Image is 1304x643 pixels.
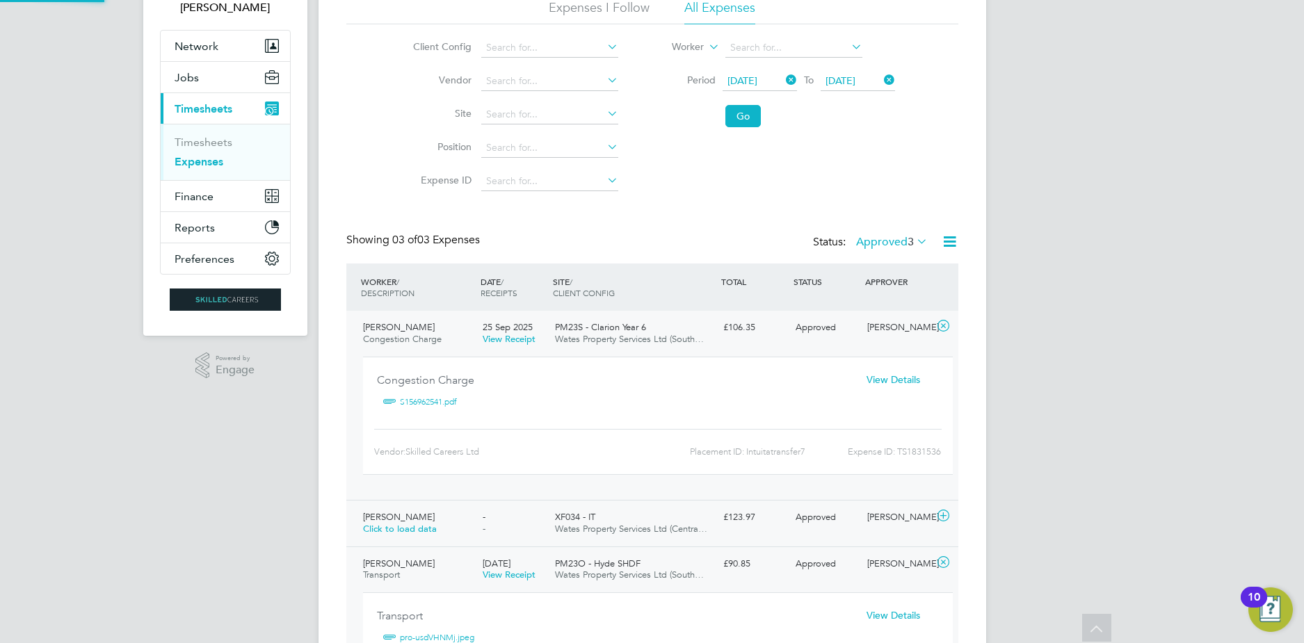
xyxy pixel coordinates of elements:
[363,333,442,345] span: Congestion Charge
[624,441,805,463] div: Placement ID: Intuitatransfer7
[216,352,255,364] span: Powered by
[555,333,704,345] span: Wates Property Services Ltd (South…
[477,269,549,305] div: DATE
[725,38,862,58] input: Search for...
[170,288,281,311] img: skilledcareers-logo-retina.png
[357,269,478,305] div: WORKER
[796,511,836,523] span: Approved
[862,553,934,576] div: [PERSON_NAME]
[641,40,704,54] label: Worker
[175,190,214,203] span: Finance
[483,333,536,345] a: View Receipt
[549,269,718,305] div: SITE
[409,40,472,53] label: Client Config
[409,107,472,120] label: Site
[377,368,849,391] div: Congestion Charge
[481,105,618,124] input: Search for...
[718,506,790,529] div: £123.97
[481,172,618,191] input: Search for...
[392,233,417,247] span: 03 of
[483,511,485,523] span: -
[555,321,646,333] span: PM23S - Clarion Year 6
[826,74,855,87] span: [DATE]
[175,221,215,234] span: Reports
[160,288,291,311] a: Go to home page
[392,233,480,247] span: 03 Expenses
[363,511,435,523] span: [PERSON_NAME]
[409,140,472,153] label: Position
[161,212,290,243] button: Reports
[483,557,510,569] span: [DATE]
[161,124,290,180] div: Timesheets
[813,233,931,252] div: Status:
[862,269,934,294] div: APPROVER
[363,321,435,333] span: [PERSON_NAME]
[725,105,761,127] button: Go
[374,441,624,463] div: Vendor:
[862,316,934,339] div: [PERSON_NAME]
[481,287,517,298] span: RECEIPTS
[862,506,934,529] div: [PERSON_NAME]
[400,391,457,412] a: S156962541.pdf
[363,523,437,535] span: Click to load data
[653,74,716,86] label: Period
[481,72,618,91] input: Search for...
[805,441,942,463] div: Expense ID: TS1831536
[867,373,920,386] span: View Details
[175,252,234,266] span: Preferences
[363,569,400,580] span: Transport
[175,136,232,149] a: Timesheets
[790,269,862,294] div: STATUS
[555,569,704,580] span: Wates Property Services Ltd (South…
[796,321,836,333] span: Approved
[718,269,790,294] div: TOTAL
[396,276,399,287] span: /
[161,62,290,92] button: Jobs
[363,557,435,569] span: [PERSON_NAME]
[409,174,472,186] label: Expense ID
[361,287,414,298] span: DESCRIPTION
[800,71,818,89] span: To
[483,523,485,535] span: -
[483,321,533,333] span: 25 Sep 2025
[555,557,641,569] span: PM23O - Hyde SHDF
[727,74,757,87] span: [DATE]
[908,235,914,249] span: 3
[175,40,218,53] span: Network
[796,557,836,569] span: Approved
[216,364,255,376] span: Engage
[377,604,849,627] div: Transport
[1248,597,1260,615] div: 10
[555,523,707,535] span: Wates Property Services Ltd (Centra…
[718,553,790,576] div: £90.85
[405,446,479,457] span: Skilled Careers Ltd
[1248,587,1293,632] button: Open Resource Center, 10 new notifications
[481,138,618,158] input: Search for...
[161,93,290,124] button: Timesheets
[481,38,618,58] input: Search for...
[718,316,790,339] div: £106.35
[175,155,223,168] a: Expenses
[856,235,928,249] label: Approved
[161,31,290,61] button: Network
[483,569,536,580] a: View Receipt
[570,276,572,287] span: /
[553,287,615,298] span: CLIENT CONFIG
[175,102,232,115] span: Timesheets
[175,71,199,84] span: Jobs
[867,609,920,621] span: View Details
[346,233,483,247] div: Showing
[161,181,290,211] button: Finance
[409,74,472,86] label: Vendor
[161,243,290,274] button: Preferences
[555,511,595,523] span: XF034 - IT
[195,352,255,379] a: Powered byEngage
[501,276,504,287] span: /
